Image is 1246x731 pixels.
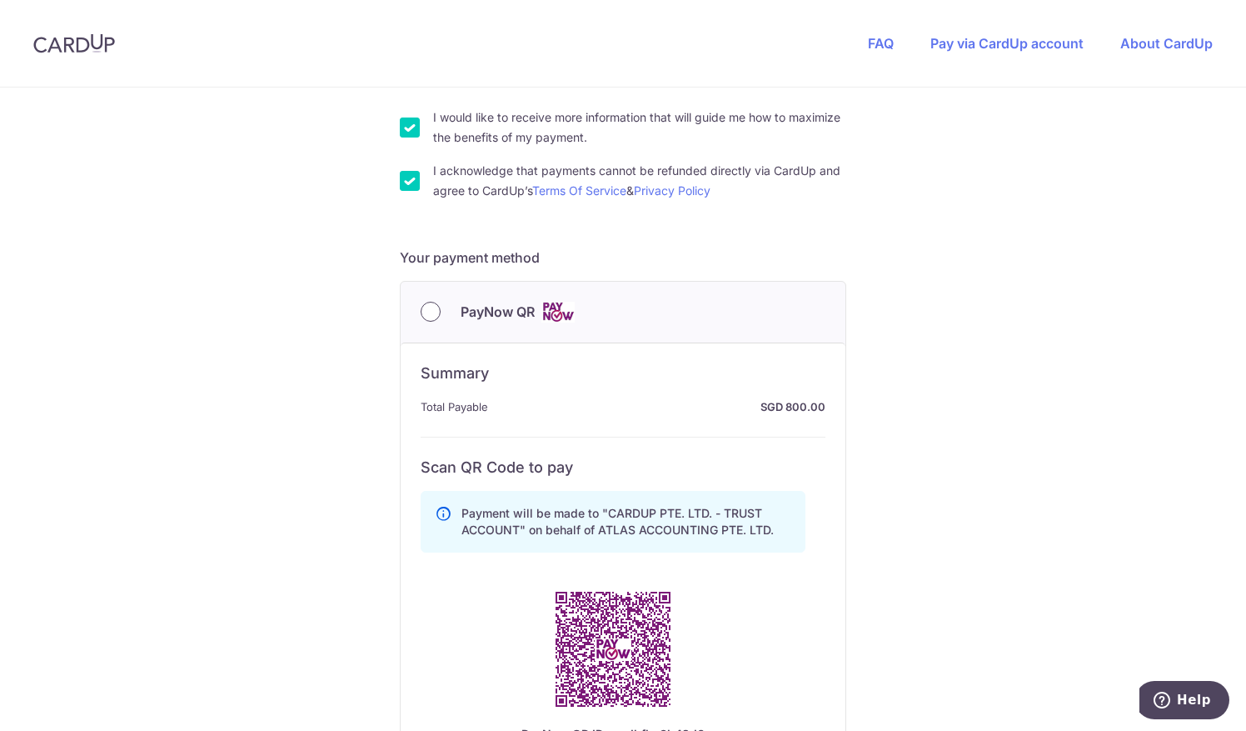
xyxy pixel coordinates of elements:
label: I acknowledge that payments cannot be refunded directly via CardUp and agree to CardUp’s & [433,161,846,201]
label: I would like to receive more information that will guide me how to maximize the benefits of my pa... [433,108,846,148]
a: FAQ [868,35,894,52]
img: PayNow QR Code [536,573,690,726]
iframe: Opens a widget where you can find more information [1139,681,1229,723]
div: PayNow QR Cards logo [421,302,825,323]
strong: SGD 800.00 [495,397,825,417]
img: Cards logo [541,302,575,323]
p: Payment will be made to "CARDUP PTE. LTD. - TRUST ACCOUNT" on behalf of ATLAS ACCOUNTING PTE. LTD. [461,505,791,538]
a: Privacy Policy [634,183,710,198]
h5: Your payment method [400,248,846,268]
h6: Scan QR Code to pay [421,458,825,478]
img: CardUp [33,33,115,53]
a: Pay via CardUp account [930,35,1084,52]
h6: Summary [421,363,825,383]
span: PayNow QR [461,302,535,322]
a: About CardUp [1120,35,1213,52]
a: Terms Of Service [532,183,626,198]
span: Total Payable [421,397,488,417]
